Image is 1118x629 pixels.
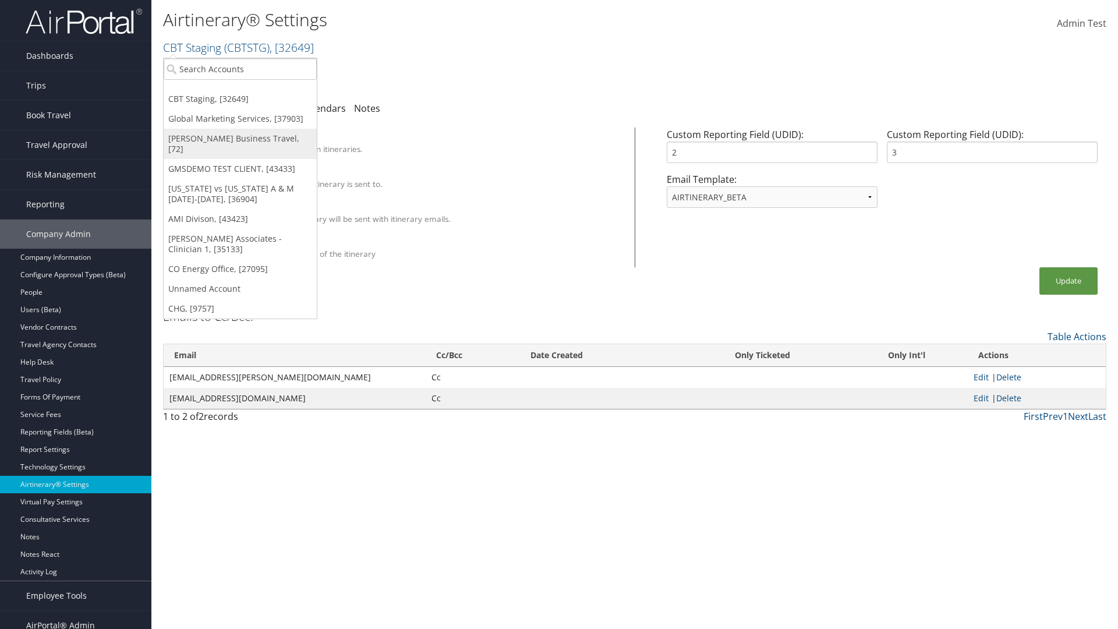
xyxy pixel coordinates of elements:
[1048,330,1106,343] a: Table Actions
[426,367,520,388] td: Cc
[26,190,65,219] span: Reporting
[26,41,73,70] span: Dashboards
[26,220,91,249] span: Company Admin
[1068,410,1088,423] a: Next
[164,229,317,259] a: [PERSON_NAME] Associates - Clinician 1, [35133]
[354,102,380,115] a: Notes
[164,279,317,299] a: Unnamed Account
[996,372,1021,383] a: Delete
[217,238,620,248] div: Show Survey
[426,388,520,409] td: Cc
[163,8,792,32] h1: Airtinerary® Settings
[968,367,1106,388] td: |
[26,130,87,160] span: Travel Approval
[163,40,314,55] a: CBT Staging
[882,128,1102,172] div: Custom Reporting Field (UDID):
[26,101,71,130] span: Book Travel
[164,179,317,209] a: [US_STATE] vs [US_STATE] A & M [DATE]-[DATE], [36904]
[1063,410,1068,423] a: 1
[974,372,989,383] a: Edit
[26,71,46,100] span: Trips
[217,133,620,143] div: Client Name
[846,344,968,367] th: Only Int'l: activate to sort column ascending
[1024,410,1043,423] a: First
[662,128,882,172] div: Custom Reporting Field (UDID):
[224,40,270,55] span: ( CBTSTG )
[1057,17,1106,30] span: Admin Test
[217,203,620,213] div: Attach PDF
[164,299,317,319] a: CHG, [9757]
[164,367,426,388] td: [EMAIL_ADDRESS][PERSON_NAME][DOMAIN_NAME]
[163,409,392,429] div: 1 to 2 of records
[164,209,317,229] a: AMI Divison, [43423]
[1043,410,1063,423] a: Prev
[164,259,317,279] a: CO Energy Office, [27095]
[1088,410,1106,423] a: Last
[26,160,96,189] span: Risk Management
[164,344,426,367] th: Email: activate to sort column ascending
[974,393,989,404] a: Edit
[164,388,426,409] td: [EMAIL_ADDRESS][DOMAIN_NAME]
[1039,267,1098,295] button: Update
[217,168,620,178] div: Override Email
[270,40,314,55] span: , [ 32649 ]
[520,344,680,367] th: Date Created: activate to sort column ascending
[968,344,1106,367] th: Actions
[164,129,317,159] a: [PERSON_NAME] Business Travel, [72]
[164,159,317,179] a: GMSDEMO TEST CLIENT, [43433]
[199,410,204,423] span: 2
[164,58,317,80] input: Search Accounts
[968,388,1106,409] td: |
[302,102,346,115] a: Calendars
[662,172,882,217] div: Email Template:
[164,89,317,109] a: CBT Staging, [32649]
[679,344,845,367] th: Only Ticketed: activate to sort column ascending
[1057,6,1106,42] a: Admin Test
[426,344,520,367] th: Cc/Bcc: activate to sort column ascending
[996,393,1021,404] a: Delete
[164,109,317,129] a: Global Marketing Services, [37903]
[26,581,87,610] span: Employee Tools
[217,213,451,225] label: A PDF version of the itinerary will be sent with itinerary emails.
[26,8,142,35] img: airportal-logo.png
